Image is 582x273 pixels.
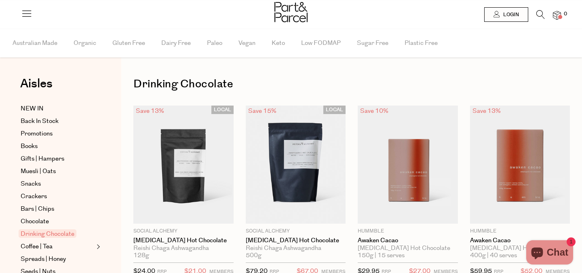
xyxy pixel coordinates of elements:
[246,228,346,235] p: Social Alchemy
[21,142,38,151] span: Books
[358,228,458,235] p: Hummble
[211,106,234,114] span: LOCAL
[21,242,94,252] a: Coffee | Tea
[133,106,234,224] img: Adaptogenic Hot Chocolate
[133,106,167,116] div: Save 13%
[133,245,234,252] div: Reishi Chaga Ashwagandha
[19,229,76,238] span: Drinking Chocolate
[272,29,285,57] span: Keto
[246,106,346,224] img: Adaptogenic Hot Chocolate
[274,2,308,22] img: Part&Parcel
[21,229,94,239] a: Drinking Chocolate
[21,192,94,201] a: Crackers
[357,29,388,57] span: Sugar Free
[501,11,519,18] span: Login
[21,242,53,252] span: Coffee | Tea
[470,106,503,116] div: Save 13%
[21,116,59,126] span: Back In Stock
[246,237,346,244] a: [MEDICAL_DATA] Hot Chocolate
[358,106,458,224] img: Awaken Cacao
[562,11,569,18] span: 0
[207,29,222,57] span: Paleo
[484,7,528,22] a: Login
[21,254,66,264] span: Spreads | Honey
[161,29,191,57] span: Dairy Free
[21,129,53,139] span: Promotions
[21,192,47,201] span: Crackers
[21,217,49,226] span: Chocolate
[21,179,41,189] span: Snacks
[470,106,570,224] img: Awaken Cacao
[133,252,149,259] span: 128g
[246,252,261,259] span: 500g
[553,11,561,19] a: 0
[470,245,570,252] div: [MEDICAL_DATA] Hot Chocolate
[470,252,517,259] span: 400g | 40 serves
[358,237,458,244] a: Awaken Cacao
[21,217,94,226] a: Chocolate
[21,104,94,114] a: NEW IN
[246,106,279,116] div: Save 15%
[21,167,94,176] a: Muesli | Oats
[358,245,458,252] div: [MEDICAL_DATA] Hot Chocolate
[301,29,341,57] span: Low FODMAP
[112,29,145,57] span: Gluten Free
[21,116,94,126] a: Back In Stock
[21,179,94,189] a: Snacks
[95,242,100,252] button: Expand/Collapse Coffee | Tea
[20,78,53,98] a: Aisles
[20,75,53,93] span: Aisles
[21,129,94,139] a: Promotions
[21,204,94,214] a: Bars | Chips
[470,237,570,244] a: Awaken Cacao
[74,29,96,57] span: Organic
[524,240,576,267] inbox-online-store-chat: Shopify online store chat
[21,142,94,151] a: Books
[238,29,255,57] span: Vegan
[358,252,405,259] span: 150g | 15 serves
[21,154,64,164] span: Gifts | Hampers
[21,167,56,176] span: Muesli | Oats
[405,29,438,57] span: Plastic Free
[133,228,234,235] p: Social Alchemy
[21,104,44,114] span: NEW IN
[21,154,94,164] a: Gifts | Hampers
[470,228,570,235] p: Hummble
[246,245,346,252] div: Reishi Chaga Ashwagandha
[13,29,57,57] span: Australian Made
[133,237,234,244] a: [MEDICAL_DATA] Hot Chocolate
[133,75,570,93] h1: Drinking Chocolate
[323,106,346,114] span: LOCAL
[21,254,94,264] a: Spreads | Honey
[21,204,54,214] span: Bars | Chips
[358,106,391,116] div: Save 10%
